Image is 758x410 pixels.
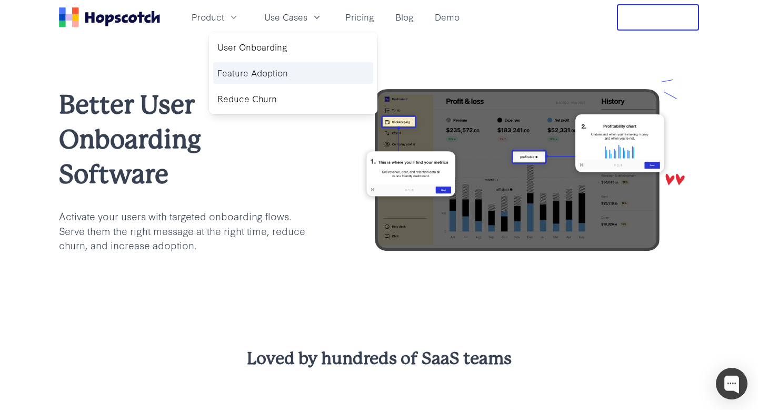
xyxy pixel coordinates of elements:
button: Use Cases [258,8,328,26]
img: user onboarding with hopscotch update [340,77,699,263]
a: Reduce Churn [213,88,373,110]
button: Free Trial [617,4,699,31]
a: User Onboarding [213,36,373,58]
button: Product [185,8,245,26]
span: Product [192,11,224,24]
h3: Loved by hundreds of SaaS teams [59,347,699,370]
a: Blog [391,8,418,26]
h1: Better User Onboarding Software [59,87,306,192]
a: Pricing [341,8,378,26]
a: Feature Adoption [213,62,373,84]
p: Activate your users with targeted onboarding flows. Serve them the right message at the right tim... [59,209,306,253]
span: Use Cases [264,11,307,24]
a: Demo [431,8,464,26]
a: Home [59,7,160,27]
